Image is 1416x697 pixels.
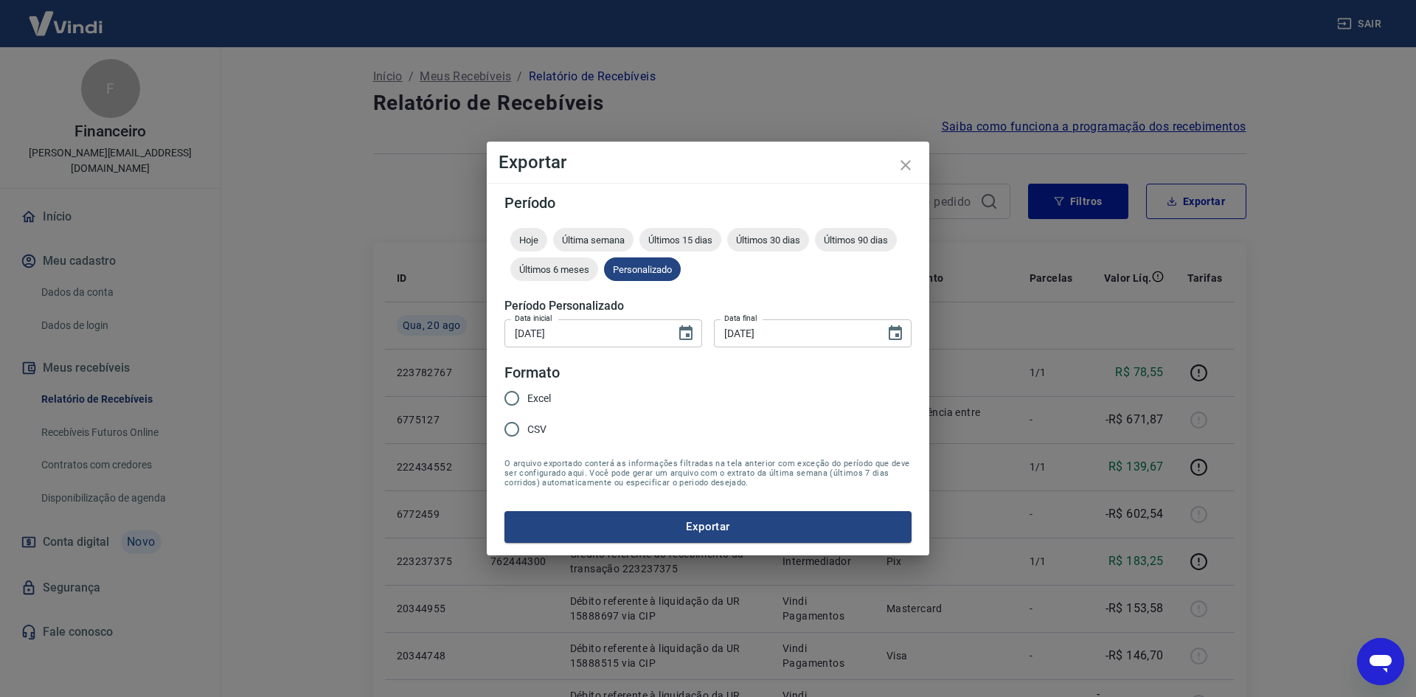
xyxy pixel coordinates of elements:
div: Personalizado [604,257,681,281]
div: Hoje [510,228,547,252]
legend: Formato [504,362,560,384]
button: close [888,148,923,183]
h5: Período Personalizado [504,299,912,313]
span: CSV [527,422,546,437]
span: Última semana [553,235,634,246]
div: Últimos 15 dias [639,228,721,252]
h5: Período [504,195,912,210]
label: Data inicial [515,313,552,324]
div: Últimos 6 meses [510,257,598,281]
span: Personalizado [604,264,681,275]
span: O arquivo exportado conterá as informações filtradas na tela anterior com exceção do período que ... [504,459,912,488]
span: Últimos 90 dias [815,235,897,246]
input: DD/MM/YYYY [504,319,665,347]
iframe: Botão para abrir a janela de mensagens [1357,638,1404,685]
span: Hoje [510,235,547,246]
label: Data final [724,313,757,324]
span: Últimos 6 meses [510,264,598,275]
button: Choose date, selected date is 13 de ago de 2025 [671,319,701,348]
div: Últimos 30 dias [727,228,809,252]
span: Últimos 15 dias [639,235,721,246]
input: DD/MM/YYYY [714,319,875,347]
span: Últimos 30 dias [727,235,809,246]
span: Excel [527,391,551,406]
button: Exportar [504,511,912,542]
div: Últimos 90 dias [815,228,897,252]
div: Última semana [553,228,634,252]
h4: Exportar [499,153,917,171]
button: Choose date, selected date is 19 de ago de 2025 [881,319,910,348]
